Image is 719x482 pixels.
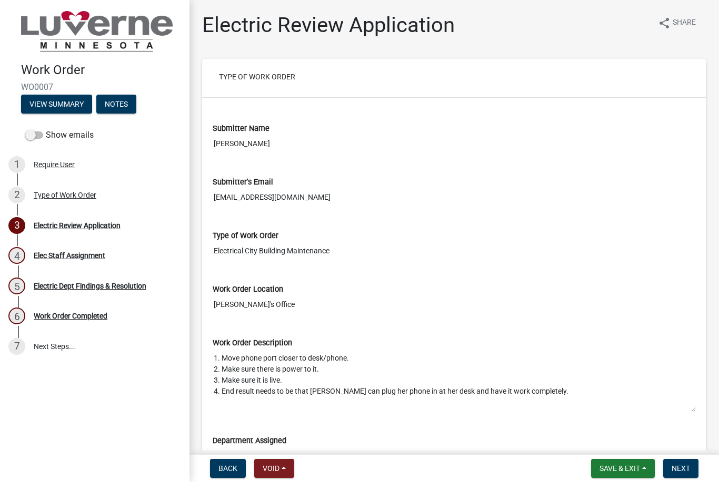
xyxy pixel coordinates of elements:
button: Type of Work Order [211,67,304,86]
div: Electric Dept Findings & Resolution [34,282,146,290]
span: Back [218,464,237,473]
h4: Work Order [21,63,181,78]
span: Void [263,464,279,473]
img: City of Luverne, Minnesota [21,11,173,52]
label: Type of Work Order [213,232,278,240]
span: Save & Exit [600,464,640,473]
div: 5 [8,278,25,294]
label: Work Order Location [213,286,283,293]
wm-modal-confirm: Summary [21,100,92,109]
div: 7 [8,338,25,355]
div: Elec Staff Assignment [34,252,105,259]
div: 1 [8,156,25,173]
div: 3 [8,217,25,234]
button: Void [254,459,294,478]
button: Notes [96,95,136,114]
div: 2 [8,187,25,203]
div: 4 [8,247,25,264]
button: Save & Exit [591,459,655,478]
label: Work Order Description [213,340,292,347]
div: 6 [8,307,25,324]
label: Submitter Name [213,125,269,132]
label: Submitter's Email [213,179,273,186]
span: Next [672,464,690,473]
div: Electric Review Application [34,222,121,229]
textarea: 1. Move phone port closer to desk/phone. 2. Make sure there is power to it. 3. Make sure it is li... [213,348,696,412]
label: Show emails [25,129,94,141]
button: View Summary [21,95,92,114]
button: shareShare [650,13,704,33]
div: Require User [34,161,75,168]
div: Work Order Completed [34,312,107,320]
i: share [658,17,671,29]
wm-modal-confirm: Notes [96,100,136,109]
div: Type of Work Order [34,191,96,199]
button: Next [663,459,698,478]
span: WO0007 [21,82,168,92]
h1: Electric Review Application [202,13,455,38]
label: Department Assigned [213,437,286,445]
span: Share [673,17,696,29]
button: Back [210,459,246,478]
